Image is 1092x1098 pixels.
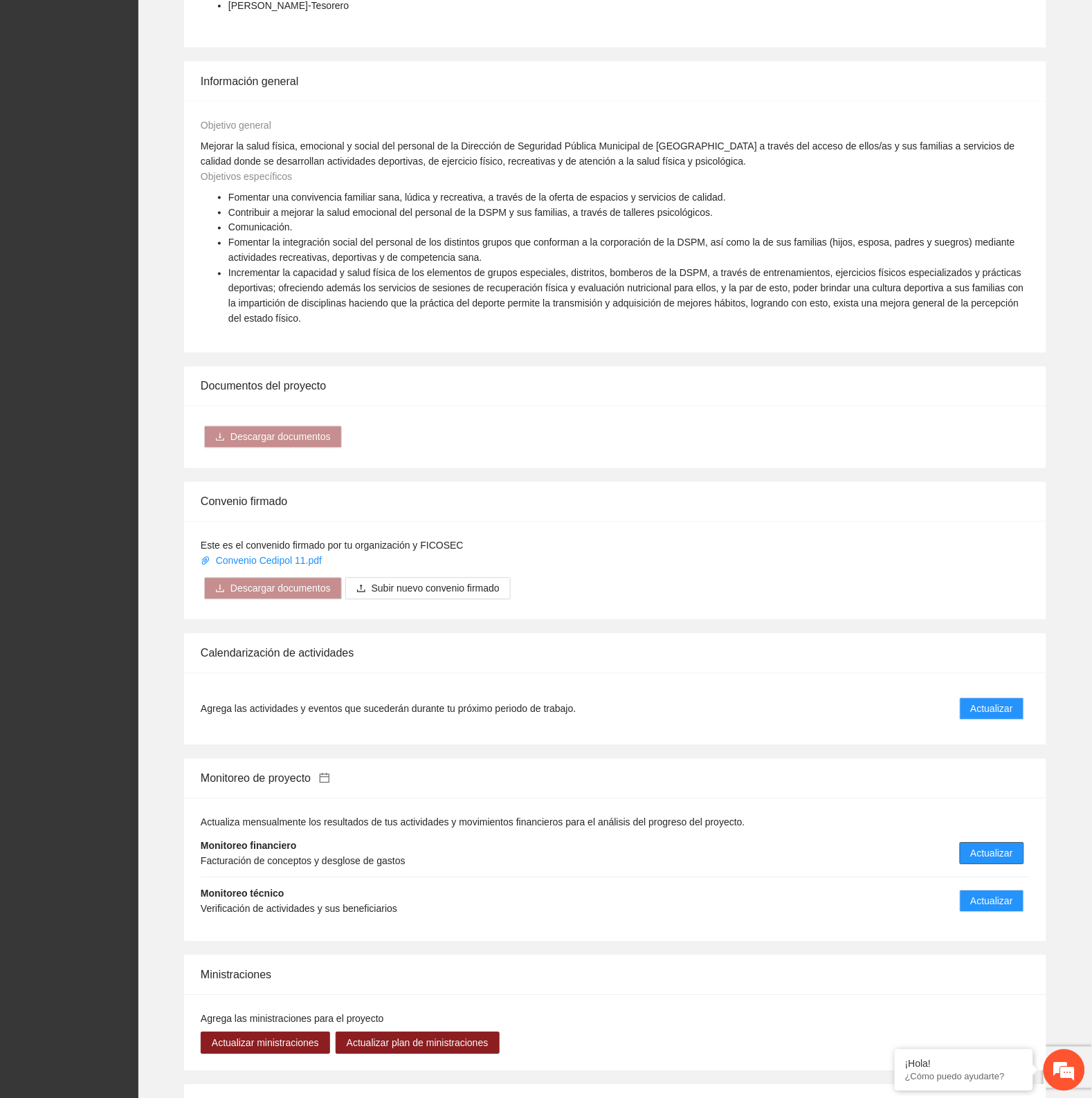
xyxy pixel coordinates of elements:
span: Descargar documentos [230,581,331,596]
button: Actualizar [960,843,1024,865]
span: paper-clip [201,556,210,566]
span: Actualizar plan de ministraciones [347,1036,489,1051]
span: download [215,432,225,443]
span: Actualizar [971,702,1013,717]
span: Actualiza mensualmente los resultados de tus actividades y movimientos financieros para el anális... [201,817,745,828]
span: Actualizar ministraciones [212,1036,319,1051]
span: Agrega las ministraciones para el proyecto [201,1014,384,1025]
span: Objetivos específicos [201,171,292,182]
div: Monitoreo de proyecto [201,759,1030,798]
span: Incrementar la capacidad y salud física de los elementos de grupos especiales, distritos, bombero... [228,268,1023,324]
span: uploadSubir nuevo convenio firmado [345,583,511,594]
span: Subir nuevo convenio firmado [372,581,500,596]
button: Actualizar ministraciones [201,1032,330,1054]
span: upload [356,584,366,595]
div: ¡Hola! [905,1059,1023,1070]
span: Fomentar una convivencia familiar sana, lúdica y recreativa, a través de la oferta de espacios y ... [228,192,726,203]
div: Chatee con nosotros ahora [72,71,233,89]
span: Descargar documentos [230,430,331,445]
span: Fomentar la integración social del personal de los distintos grupos que conforman a la corporació... [228,237,1015,264]
a: calendar [311,773,330,785]
span: Contribuir a mejorar la salud emocional del personal de la DSPM y sus familias, a través de talle... [228,207,713,218]
div: Ministraciones [201,955,1030,995]
strong: Monitoreo técnico [201,888,284,899]
span: Estamos en línea. [80,185,191,324]
span: download [215,584,225,595]
a: Convenio Cedipol 11.pdf [201,556,325,567]
span: Actualizar [971,846,1013,861]
span: Facturación de conceptos y desglose de gastos [201,856,406,867]
div: Minimizar ventana de chat en vivo [227,7,260,40]
span: Verificación de actividades y sus beneficiarios [201,904,397,915]
span: Comunicación. [228,222,293,233]
strong: Monitoreo financiero [201,841,296,852]
button: uploadSubir nuevo convenio firmado [345,578,511,600]
a: Actualizar plan de ministraciones [336,1038,500,1049]
textarea: Escriba su mensaje y pulse “Intro” [7,378,264,426]
div: Calendarización de actividades [201,634,1030,673]
div: Información general [201,62,1030,101]
a: Actualizar ministraciones [201,1038,330,1049]
span: Agrega las actividades y eventos que sucederán durante tu próximo periodo de trabajo. [201,702,576,717]
span: Actualizar [971,894,1013,909]
button: Actualizar [960,890,1024,913]
button: Actualizar [960,698,1024,720]
button: downloadDescargar documentos [204,578,342,600]
span: calendar [319,773,330,784]
span: Este es el convenido firmado por tu organización y FICOSEC [201,540,464,551]
p: ¿Cómo puedo ayudarte? [905,1072,1023,1082]
div: Convenio firmado [201,482,1030,522]
button: downloadDescargar documentos [204,426,342,448]
span: Mejorar la salud física, emocional y social del personal de la Dirección de Seguridad Pública Mun... [201,140,1015,167]
button: Actualizar plan de ministraciones [336,1032,500,1054]
div: Documentos del proyecto [201,367,1030,406]
span: Objetivo general [201,120,271,131]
